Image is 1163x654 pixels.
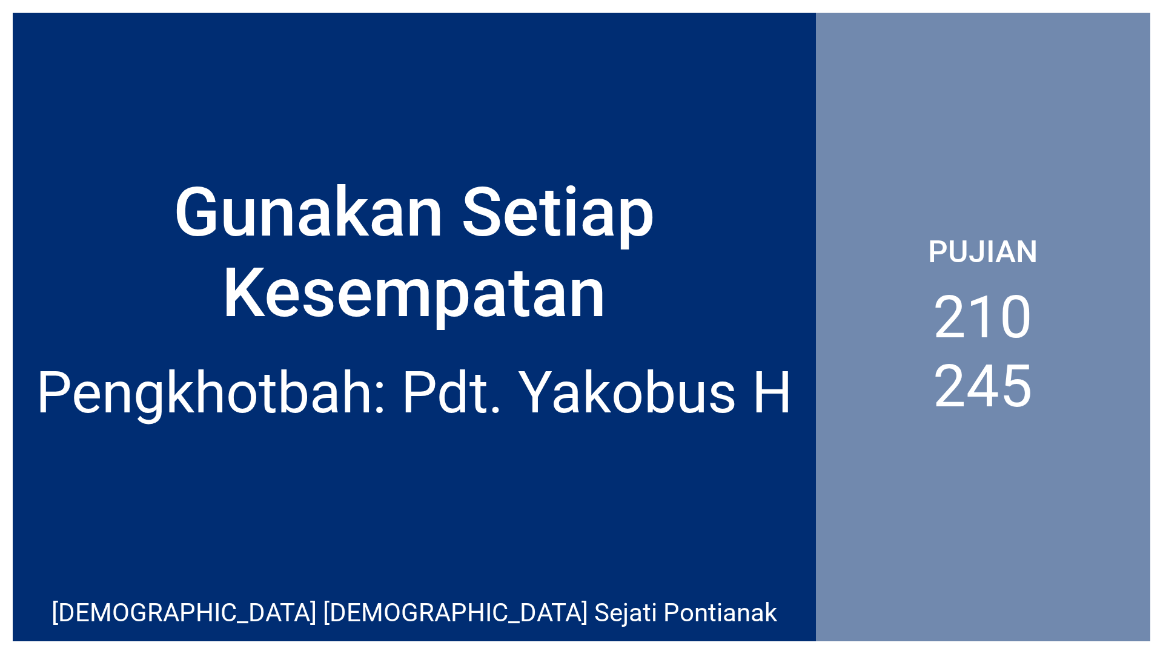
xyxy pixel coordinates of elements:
div: Gunakan Setiap Kesempatan [26,172,803,333]
li: 210 [933,283,1033,352]
li: 245 [933,352,1033,421]
div: [DEMOGRAPHIC_DATA] [DEMOGRAPHIC_DATA] Sejati Pontianak [51,598,777,627]
div: Pengkhotbah: Pdt. Yakobus H [36,359,793,426]
p: Pujian [928,233,1038,270]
